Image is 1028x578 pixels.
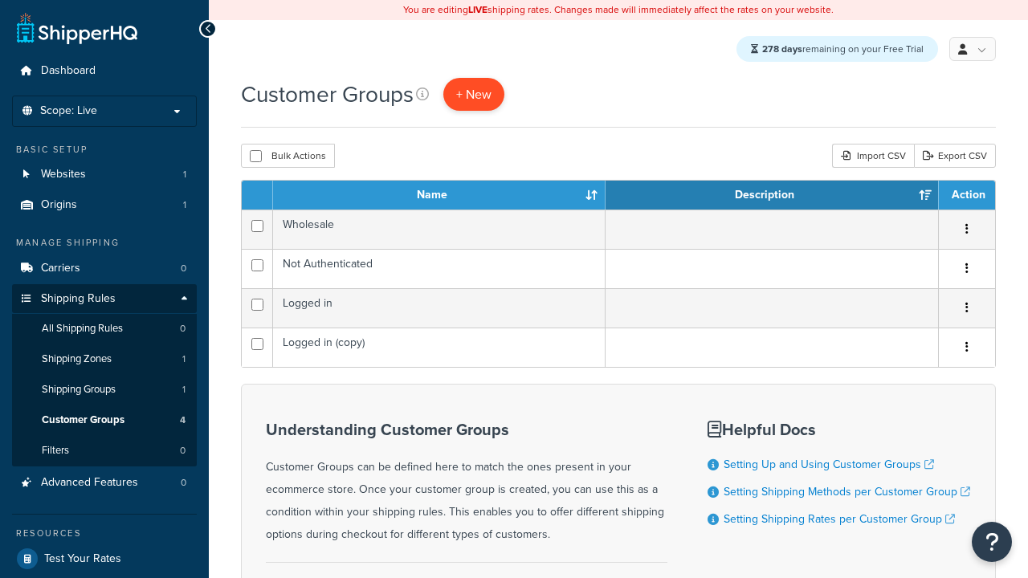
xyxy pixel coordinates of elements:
[12,314,197,344] a: All Shipping Rules 0
[182,383,186,397] span: 1
[42,383,116,397] span: Shipping Groups
[724,456,934,473] a: Setting Up and Using Customer Groups
[266,421,667,438] h3: Understanding Customer Groups
[832,144,914,168] div: Import CSV
[724,511,955,527] a: Setting Shipping Rates per Customer Group
[42,322,123,336] span: All Shipping Rules
[443,78,504,111] a: + New
[41,168,86,181] span: Websites
[12,56,197,86] a: Dashboard
[724,483,970,500] a: Setting Shipping Methods per Customer Group
[12,405,197,435] a: Customer Groups 4
[44,552,121,566] span: Test Your Rates
[181,476,186,490] span: 0
[241,79,414,110] h1: Customer Groups
[183,168,186,181] span: 1
[12,254,197,283] a: Carriers 0
[939,181,995,210] th: Action
[273,288,606,328] td: Logged in
[266,421,667,546] div: Customer Groups can be defined here to match the ones present in your ecommerce store. Once your ...
[12,436,197,466] li: Filters
[273,181,606,210] th: Name: activate to sort column ascending
[273,210,606,249] td: Wholesale
[708,421,970,438] h3: Helpful Docs
[762,42,802,56] strong: 278 days
[12,190,197,220] a: Origins 1
[180,444,186,458] span: 0
[468,2,487,17] b: LIVE
[12,436,197,466] a: Filters 0
[12,375,197,405] li: Shipping Groups
[42,444,69,458] span: Filters
[456,85,492,104] span: + New
[183,198,186,212] span: 1
[42,352,112,366] span: Shipping Zones
[12,160,197,189] a: Websites 1
[12,314,197,344] li: All Shipping Rules
[12,254,197,283] li: Carriers
[40,104,97,118] span: Scope: Live
[736,36,938,62] div: remaining on your Free Trial
[606,181,939,210] th: Description: activate to sort column ascending
[41,262,80,275] span: Carriers
[12,468,197,498] li: Advanced Features
[181,262,186,275] span: 0
[12,236,197,250] div: Manage Shipping
[972,522,1012,562] button: Open Resource Center
[12,544,197,573] a: Test Your Rates
[12,527,197,540] div: Resources
[42,413,124,427] span: Customer Groups
[273,328,606,367] td: Logged in (copy)
[12,160,197,189] li: Websites
[182,352,186,366] span: 1
[12,344,197,374] a: Shipping Zones 1
[180,413,186,427] span: 4
[41,198,77,212] span: Origins
[12,284,197,314] a: Shipping Rules
[12,405,197,435] li: Customer Groups
[273,249,606,288] td: Not Authenticated
[12,375,197,405] a: Shipping Groups 1
[41,64,96,78] span: Dashboard
[914,144,996,168] a: Export CSV
[12,468,197,498] a: Advanced Features 0
[17,12,137,44] a: ShipperHQ Home
[241,144,335,168] button: Bulk Actions
[12,344,197,374] li: Shipping Zones
[180,322,186,336] span: 0
[41,476,138,490] span: Advanced Features
[12,190,197,220] li: Origins
[12,284,197,467] li: Shipping Rules
[12,143,197,157] div: Basic Setup
[41,292,116,306] span: Shipping Rules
